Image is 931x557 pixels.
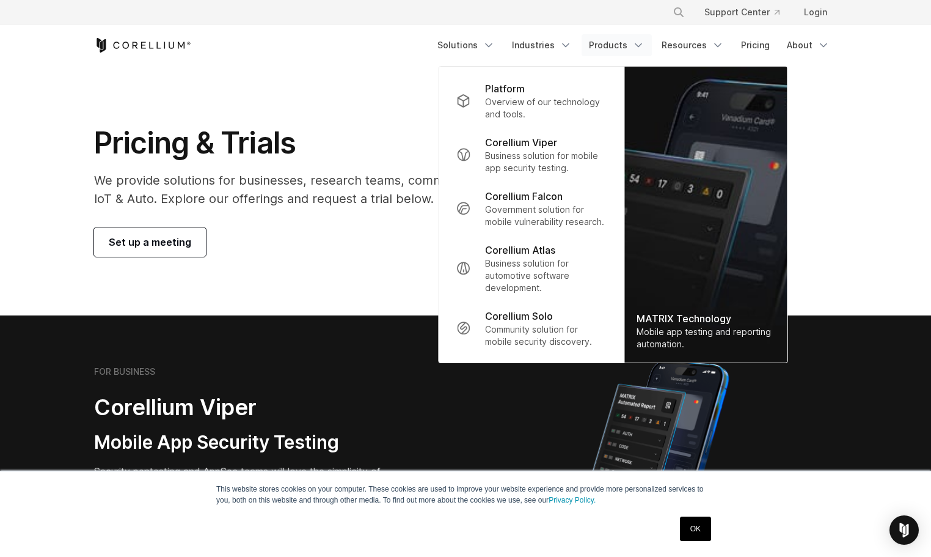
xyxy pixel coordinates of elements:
h1: Pricing & Trials [94,125,581,161]
p: Business solution for automotive software development. [485,257,607,294]
p: Corellium Viper [485,135,557,150]
a: Privacy Policy. [549,496,596,504]
a: OK [680,517,711,541]
p: Platform [485,81,525,96]
h3: Mobile App Security Testing [94,431,407,454]
a: Solutions [430,34,502,56]
p: We provide solutions for businesses, research teams, community individuals, and IoT & Auto. Explo... [94,171,581,208]
p: Security pentesting and AppSec teams will love the simplicity of automated report generation comb... [94,464,407,508]
div: Navigation Menu [430,34,837,56]
p: Corellium Atlas [485,243,555,257]
h6: FOR BUSINESS [94,366,155,377]
img: Matrix_WebNav_1x [624,67,787,363]
p: Overview of our technology and tools. [485,96,607,120]
a: Set up a meeting [94,227,206,257]
a: Platform Overview of our technology and tools. [446,74,616,128]
p: Community solution for mobile security discovery. [485,323,607,348]
div: Mobile app testing and reporting automation. [637,326,775,350]
div: Open Intercom Messenger [889,515,919,545]
a: Corellium Falcon Government solution for mobile vulnerability research. [446,182,616,235]
span: Set up a meeting [109,235,191,249]
p: Government solution for mobile vulnerability research. [485,204,607,228]
p: Corellium Solo [485,309,553,323]
a: Pricing [734,34,777,56]
p: Business solution for mobile app security testing. [485,150,607,174]
h2: Corellium Viper [94,394,407,421]
a: Corellium Solo Community solution for mobile security discovery. [446,301,616,355]
a: Industries [505,34,579,56]
div: MATRIX Technology [637,311,775,326]
p: Corellium Falcon [485,189,563,204]
a: Corellium Viper Business solution for mobile app security testing. [446,128,616,182]
a: Support Center [695,1,789,23]
p: This website stores cookies on your computer. These cookies are used to improve your website expe... [216,484,715,506]
a: About [779,34,837,56]
button: Search [668,1,690,23]
a: Login [794,1,837,23]
a: Resources [654,34,731,56]
a: Products [582,34,652,56]
a: Corellium Atlas Business solution for automotive software development. [446,235,616,301]
a: MATRIX Technology Mobile app testing and reporting automation. [624,67,787,363]
div: Navigation Menu [658,1,837,23]
a: Corellium Home [94,38,191,53]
